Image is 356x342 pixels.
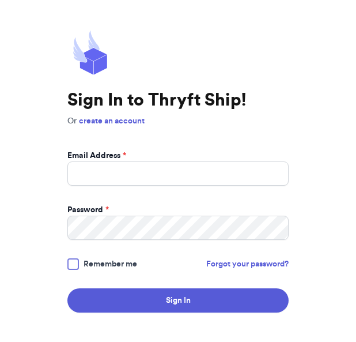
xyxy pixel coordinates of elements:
span: Remember me [84,258,137,270]
label: Email Address [67,150,126,161]
label: Password [67,204,109,216]
a: Forgot your password? [206,258,289,270]
h1: Sign In to Thryft Ship! [67,90,289,111]
button: Sign In [67,288,289,313]
p: Or [67,115,289,127]
a: create an account [79,117,145,125]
